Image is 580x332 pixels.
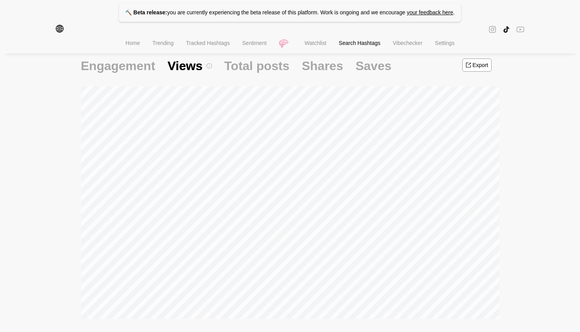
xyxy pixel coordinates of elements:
span: Home [126,40,140,46]
span: Engagement [81,58,155,74]
span: Watchlist [305,40,326,46]
a: your feedback here [407,9,453,15]
p: you are currently experiencing the beta release of this platform. Work is ongoing and we encourage . [119,3,461,22]
span: Trending [152,40,174,46]
span: Shares [302,58,343,74]
span: export [466,62,471,68]
span: Settings [435,40,455,46]
span: Vibechecker [393,40,423,46]
span: Search Hashtags [339,40,380,46]
span: Tracked Hashtags [186,40,230,46]
span: Sentiment [242,40,267,46]
div: Export [473,62,488,68]
span: instagram [489,25,496,34]
span: youtube [516,25,524,34]
span: info-circle [207,63,212,69]
strong: 🔨 Beta release: [125,9,167,15]
span: Saves [356,58,392,74]
span: Views [168,58,212,74]
span: Total posts [224,58,289,74]
span: global [56,25,64,34]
